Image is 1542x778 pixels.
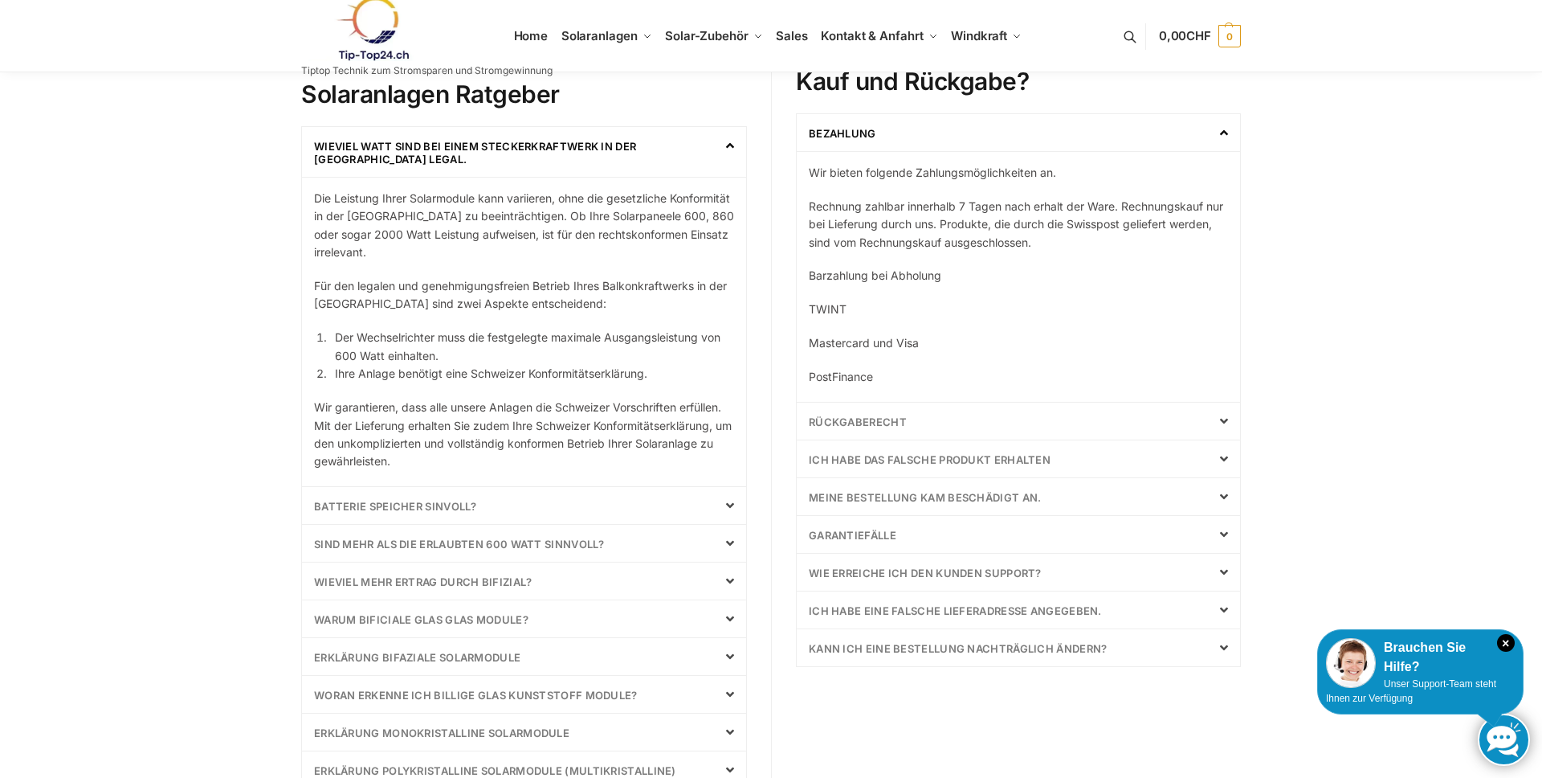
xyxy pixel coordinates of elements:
a: Erklärung Bifaziale Solarmodule [314,651,520,664]
a: Bezahlung [809,127,876,140]
a: Woran erkenne ich billige Glas Kunststoff Module? [314,689,638,702]
a: Batterie Speicher Sinvoll? [314,500,477,513]
div: Bezahlung [797,114,1240,151]
span: 0,00 [1159,28,1211,43]
div: Ich habe eine falsche Lieferadresse angegeben. [797,592,1240,629]
div: Wieviel mehr Ertrag durch bifizial? [302,563,746,600]
span: Solar-Zubehör [665,28,749,43]
a: Garantiefälle [809,529,896,542]
li: Ihre Anlage benötigt eine Schweizer Konformitätserklärung. [330,365,734,383]
a: Erklärung Monokristalline Solarmodule [314,727,569,739]
span: Kontakt & Anfahrt [821,28,923,43]
h2: Solaranlagen Ratgeber [301,80,747,109]
p: Mastercard und Visa [809,334,1228,352]
p: Barzahlung bei Abholung [809,267,1228,285]
p: TWINT [809,301,1228,318]
img: Customer service [1326,638,1376,688]
h2: Kauf und Rückgabe? [796,67,1241,96]
div: Garantiefälle [797,516,1240,553]
div: Brauchen Sie Hilfe? [1326,638,1515,677]
span: Unser Support-Team steht Ihnen zur Verfügung [1326,678,1496,704]
a: Wieviel mehr Ertrag durch bifizial? [314,575,532,588]
div: Kann ich eine Bestellung nachträglich ändern? [797,629,1240,666]
div: Erklärung Monokristalline Solarmodule [302,714,746,751]
span: Sales [776,28,808,43]
a: Wieviel Watt sind bei einem Steckerkraftwerk in der [GEOGRAPHIC_DATA] legal. [314,140,636,166]
p: Rechnung zahlbar innerhalb 7 Tagen nach erhalt der Ware. Rechnungskauf nur bei Lieferung durch un... [809,198,1228,252]
p: PostFinance [809,368,1228,386]
p: Wir bieten folgende Zahlungsmöglichkeiten an. [809,164,1228,182]
div: Wie erreiche ich den Kunden Support? [797,554,1240,591]
i: Schließen [1497,634,1515,652]
div: Warum bificiale Glas Glas Module? [302,600,746,637]
a: Sind mehr als die erlaubten 600 Watt sinnvoll? [314,538,605,551]
div: Wieviel Watt sind bei einem Steckerkraftwerk in der [GEOGRAPHIC_DATA] legal. [302,177,746,471]
div: Ich habe das falsche Produkt erhalten [797,440,1240,477]
a: 0,00CHF 0 [1159,12,1241,60]
a: Ich habe eine falsche Lieferadresse angegeben. [809,604,1102,617]
div: Batterie Speicher Sinvoll? [302,487,746,524]
a: Rückgaberecht [809,416,907,428]
a: Kann ich eine Bestellung nachträglich ändern? [809,642,1108,655]
a: Erklärung Polykristalline Solarmodule (Multikristalline) [314,764,676,777]
li: Der Wechselrichter muss die festgelegte maximale Ausgangsleistung von 600 Watt einhalten. [330,329,734,365]
div: Woran erkenne ich billige Glas Kunststoff Module? [302,676,746,713]
div: Meine Bestellung kam beschädigt an. [797,478,1240,515]
span: Solaranlagen [561,28,638,43]
div: Wieviel Watt sind bei einem Steckerkraftwerk in der [GEOGRAPHIC_DATA] legal. [302,127,746,177]
span: Windkraft [951,28,1007,43]
a: Wie erreiche ich den Kunden Support? [809,567,1042,579]
a: Meine Bestellung kam beschädigt an. [809,491,1042,504]
p: Tiptop Technik zum Stromsparen und Stromgewinnung [301,66,553,76]
p: Wir garantieren, dass alle unsere Anlagen die Schweizer Vorschriften erfüllen. Mit der Lieferung ... [314,399,734,471]
div: Bezahlung [797,151,1240,386]
div: Sind mehr als die erlaubten 600 Watt sinnvoll? [302,525,746,562]
p: Für den legalen und genehmigungsfreien Betrieb Ihres Balkonkraftwerks in der [GEOGRAPHIC_DATA] si... [314,277,734,313]
a: Ich habe das falsche Produkt erhalten [809,453,1050,466]
p: Die Leistung Ihrer Solarmodule kann variieren, ohne die gesetzliche Konformität in der [GEOGRAPHI... [314,190,734,262]
span: 0 [1218,25,1241,47]
a: Warum bificiale Glas Glas Module? [314,613,528,626]
div: Rückgaberecht [797,403,1240,440]
div: Erklärung Bifaziale Solarmodule [302,638,746,675]
span: CHF [1186,28,1211,43]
